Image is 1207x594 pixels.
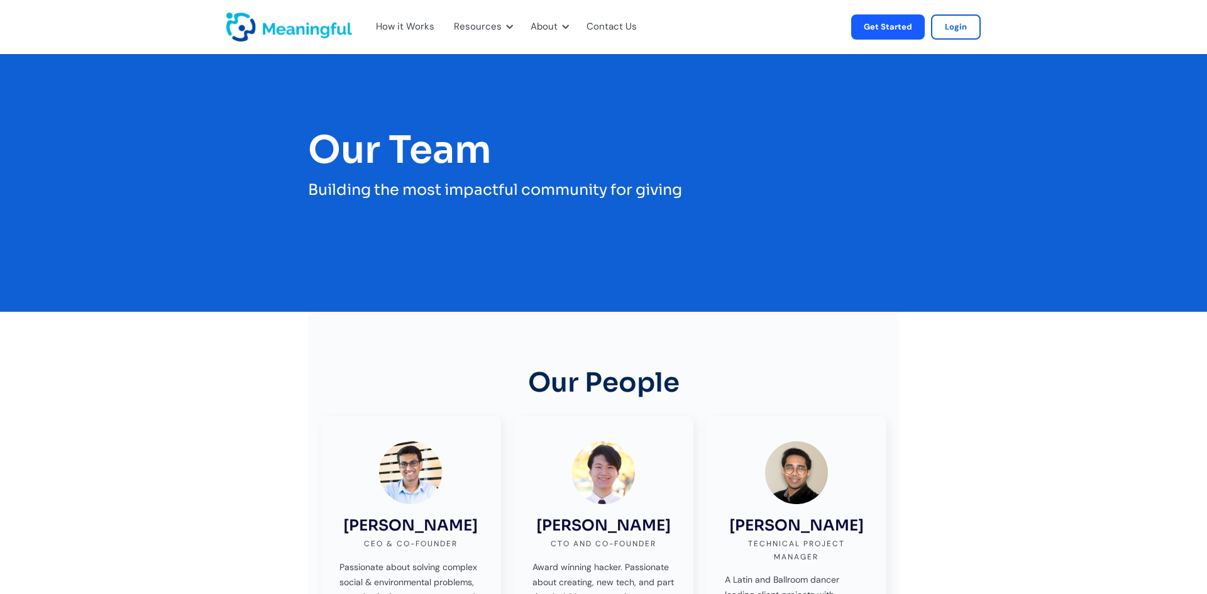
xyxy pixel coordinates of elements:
[931,14,981,40] a: Login
[454,19,502,35] div: Resources
[528,368,680,416] h2: Our People
[725,537,868,563] div: Technical Project Manager
[308,129,899,171] h1: Our Team
[851,14,925,40] a: Get Started
[308,177,899,203] div: Building the most impactful community for giving
[376,19,425,35] a: How it Works
[587,19,637,35] a: Contact Us
[226,13,258,41] a: home
[523,6,573,48] div: About
[446,6,517,48] div: Resources
[579,6,652,48] div: Contact Us
[368,6,440,48] div: How it Works
[343,517,478,535] h3: [PERSON_NAME]
[536,517,671,535] h3: [PERSON_NAME]
[376,19,434,35] div: How it Works
[531,19,558,35] div: About
[551,537,656,550] div: CTO and Co-Founder
[729,517,864,535] h3: [PERSON_NAME]
[364,537,458,550] div: CEO & Co-founder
